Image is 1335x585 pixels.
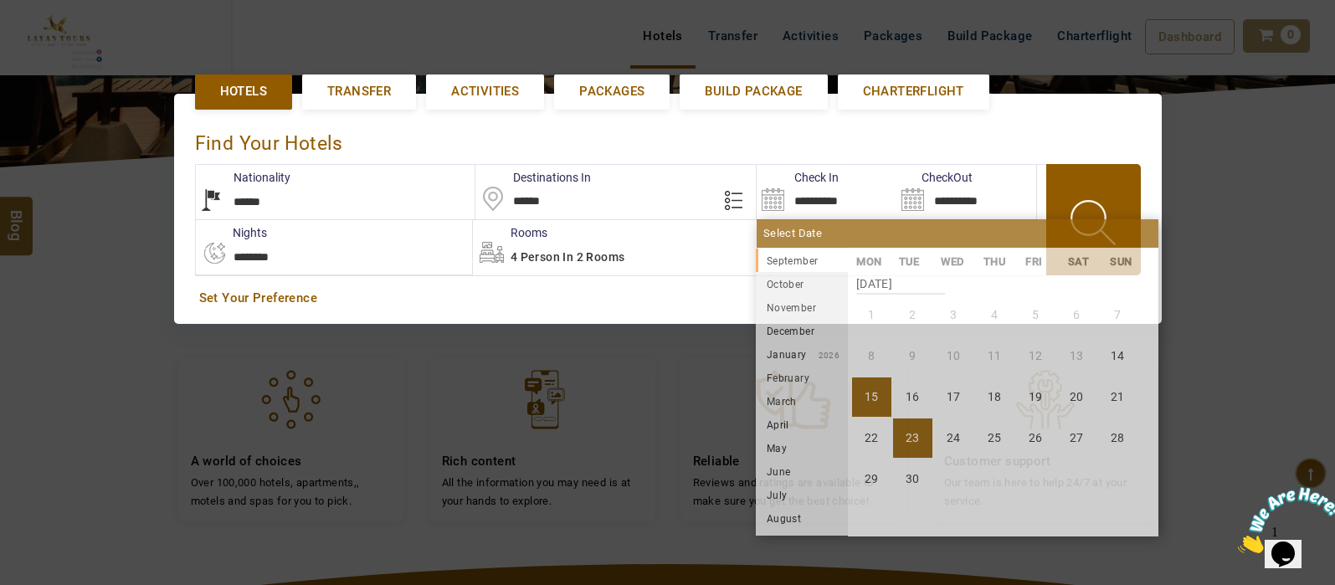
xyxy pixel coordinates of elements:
a: Charterflight [838,74,989,109]
span: Packages [579,83,644,100]
li: FRI [1017,253,1060,270]
li: Thursday, 25 September 2025 [975,418,1014,458]
li: Wednesday, 17 September 2025 [934,377,973,417]
input: Search [896,165,1036,219]
li: Friday, 26 September 2025 [1016,418,1055,458]
li: July [756,483,848,506]
li: Sunday, 14 September 2025 [1098,336,1137,376]
li: SAT [1059,253,1101,270]
li: MON [848,253,891,270]
strong: [DATE] [856,264,945,295]
li: Friday, 19 September 2025 [1016,377,1055,417]
li: Tuesday, 30 September 2025 [893,459,932,499]
label: CheckOut [896,169,973,186]
li: December [756,319,848,342]
input: Search [757,165,896,219]
span: Transfer [327,83,391,100]
a: Activities [426,74,544,109]
li: Wednesday, 24 September 2025 [934,418,973,458]
li: SUN [1101,253,1144,270]
li: August [756,506,848,530]
a: Hotels [195,74,292,109]
span: Build Package [705,83,802,100]
li: Sunday, 21 September 2025 [1098,377,1137,417]
span: Activities [451,83,519,100]
span: Charterflight [863,83,964,100]
li: Thursday, 18 September 2025 [975,377,1014,417]
small: 2025 [818,257,935,266]
li: Monday, 22 September 2025 [852,418,891,458]
li: February [756,366,848,389]
li: Monday, 15 September 2025 [852,377,891,417]
div: Find Your Hotels [195,115,1141,164]
a: Packages [554,74,670,109]
a: Set Your Preference [199,290,1137,307]
li: March [756,389,848,413]
li: THU [974,253,1017,270]
li: June [756,459,848,483]
li: Tuesday, 16 September 2025 [893,377,932,417]
li: TUE [890,253,932,270]
a: Build Package [680,74,827,109]
span: 4 Person in 2 Rooms [511,250,625,264]
a: Transfer [302,74,416,109]
li: Saturday, 20 September 2025 [1057,377,1096,417]
span: Hotels [220,83,267,100]
li: October [756,272,848,295]
label: Destinations In [475,169,591,186]
li: WED [932,253,975,270]
li: Tuesday, 23 September 2025 [893,418,932,458]
div: Select Date [757,219,1158,248]
iframe: chat widget [1231,480,1335,560]
label: Rooms [473,224,547,241]
li: Monday, 29 September 2025 [852,459,891,499]
label: Nationality [196,169,290,186]
li: Saturday, 27 September 2025 [1057,418,1096,458]
img: Chat attention grabber [7,7,110,73]
li: January [756,342,848,366]
small: 2026 [807,351,840,360]
li: April [756,413,848,436]
label: Check In [757,169,839,186]
li: Sunday, 28 September 2025 [1098,418,1137,458]
span: 1 [7,7,13,21]
li: September [756,249,848,272]
li: May [756,436,848,459]
li: November [756,295,848,319]
label: nights [195,224,267,241]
